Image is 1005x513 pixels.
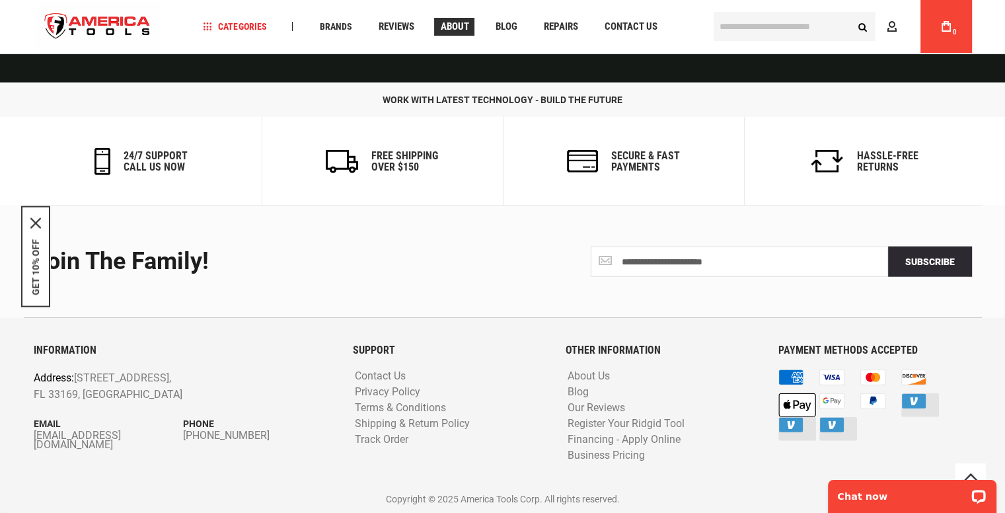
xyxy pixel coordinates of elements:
a: About Us [564,370,613,383]
h6: SUPPORT [353,344,546,356]
button: Subscribe [888,247,972,277]
a: About [434,18,474,36]
a: Categories [197,18,272,36]
p: Phone [183,416,333,431]
button: GET 10% OFF [30,239,41,296]
span: Subscribe [905,256,955,267]
span: 0 [953,28,957,36]
svg: close icon [30,218,41,229]
h6: OTHER INFORMATION [566,344,759,356]
a: Shipping & Return Policy [352,418,473,430]
a: Repairs [537,18,583,36]
h6: Free Shipping Over $150 [371,150,438,173]
a: Brands [313,18,357,36]
span: Brands [319,22,352,31]
h6: 24/7 support call us now [124,150,188,173]
a: Reviews [372,18,420,36]
span: Address: [34,372,74,384]
a: Our Reviews [564,402,628,414]
a: Terms & Conditions [352,402,449,414]
h6: PAYMENT METHODS ACCEPTED [778,344,971,356]
a: Privacy Policy [352,386,424,399]
a: [EMAIL_ADDRESS][DOMAIN_NAME] [34,431,184,450]
div: Join the Family! [34,249,493,275]
h6: Hassle-Free Returns [857,150,918,173]
a: Business Pricing [564,450,648,462]
a: Financing - Apply Online [564,434,684,446]
span: Reviews [378,22,414,32]
a: Contact Us [352,370,409,383]
h6: secure & fast payments [611,150,680,173]
span: About [440,22,468,32]
button: Search [850,14,875,39]
h6: INFORMATION [34,344,333,356]
p: Email [34,416,184,431]
a: Blog [489,18,523,36]
button: Close [30,218,41,229]
iframe: LiveChat chat widget [819,471,1005,513]
p: Copyright © 2025 America Tools Corp. All rights reserved. [34,492,972,506]
a: Contact Us [598,18,663,36]
a: Register Your Ridgid Tool [564,418,688,430]
span: Blog [495,22,517,32]
span: Categories [203,22,266,31]
span: Repairs [543,22,577,32]
a: store logo [34,2,162,52]
p: [STREET_ADDRESS], FL 33169, [GEOGRAPHIC_DATA] [34,370,274,403]
a: Track Order [352,434,412,446]
a: [PHONE_NUMBER] [183,431,333,440]
a: Blog [564,386,592,399]
img: America Tools [34,2,162,52]
span: Contact Us [604,22,657,32]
